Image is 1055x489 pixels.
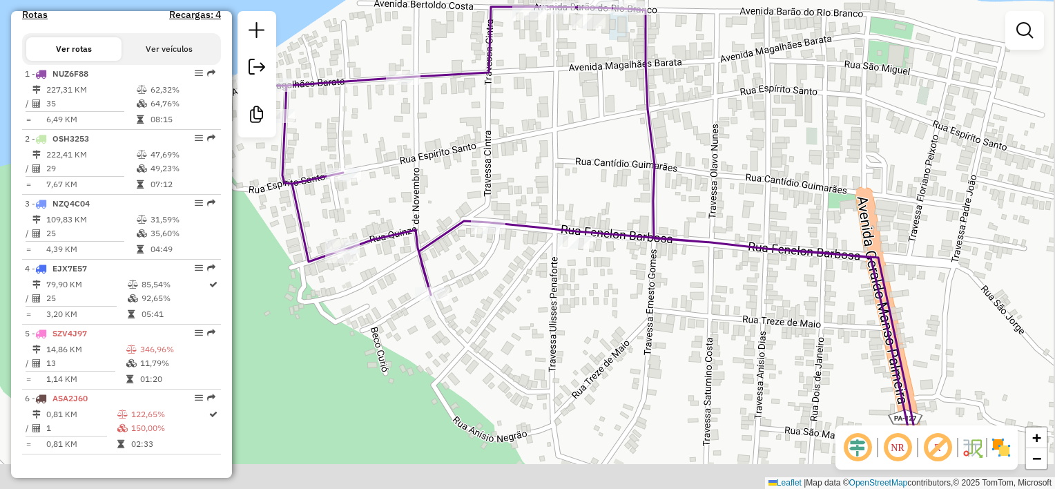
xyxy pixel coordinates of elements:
[768,478,802,488] a: Leaflet
[32,215,41,224] i: Distância Total
[804,478,806,488] span: |
[243,101,271,132] a: Criar modelo
[46,437,117,451] td: 0,81 KM
[32,294,41,303] i: Total de Atividades
[207,199,215,207] em: Rota exportada
[46,407,117,421] td: 0,81 KM
[207,329,215,337] em: Rota exportada
[46,83,136,97] td: 227,31 KM
[52,393,88,403] span: ASA2J60
[150,178,215,191] td: 07:12
[137,86,147,94] i: % de utilização do peso
[150,83,215,97] td: 62,32%
[195,69,203,77] em: Opções
[32,345,41,354] i: Distância Total
[841,431,874,464] span: Ocultar deslocamento
[243,53,271,84] a: Exportar sessão
[207,264,215,272] em: Rota exportada
[921,431,954,464] span: Exibir rótulo
[990,437,1012,459] img: Exibir/Ocultar setores
[46,372,126,386] td: 1,14 KM
[207,134,215,142] em: Rota exportada
[849,478,908,488] a: OpenStreetMap
[25,291,32,305] td: /
[46,278,127,291] td: 79,90 KM
[1032,450,1041,467] span: −
[46,307,127,321] td: 3,20 KM
[25,356,32,370] td: /
[46,162,136,175] td: 29
[46,242,136,256] td: 4,39 KM
[128,310,135,318] i: Tempo total em rota
[195,394,203,402] em: Opções
[1026,428,1047,448] a: Zoom in
[25,68,88,79] span: 1 -
[46,356,126,370] td: 13
[32,151,41,159] i: Distância Total
[961,437,983,459] img: Fluxo de ruas
[32,86,41,94] i: Distância Total
[207,69,215,77] em: Rota exportada
[32,424,41,432] i: Total de Atividades
[765,477,1055,489] div: Map data © contributors,© 2025 TomTom, Microsoft
[25,113,32,126] td: =
[137,229,147,238] i: % de utilização da cubagem
[137,180,144,189] i: Tempo total em rota
[52,133,89,144] span: OSH3253
[46,227,136,240] td: 25
[52,328,87,338] span: SZV4J97
[122,37,217,61] button: Ver veículos
[141,278,208,291] td: 85,54%
[25,227,32,240] td: /
[52,263,87,274] span: EJX7E57
[46,148,136,162] td: 222,41 KM
[25,437,32,451] td: =
[25,393,88,403] span: 6 -
[32,99,41,108] i: Total de Atividades
[32,229,41,238] i: Total de Atividades
[209,280,217,289] i: Rota otimizada
[25,162,32,175] td: /
[130,421,208,435] td: 150,00%
[26,37,122,61] button: Ver rotas
[150,113,215,126] td: 08:15
[32,359,41,367] i: Total de Atividades
[46,291,127,305] td: 25
[195,264,203,272] em: Opções
[1026,448,1047,469] a: Zoom out
[126,375,133,383] i: Tempo total em rota
[1011,17,1038,44] a: Exibir filtros
[150,162,215,175] td: 49,23%
[209,410,217,419] i: Rota otimizada
[22,9,48,21] a: Rotas
[141,291,208,305] td: 92,65%
[117,410,128,419] i: % de utilização do peso
[128,294,138,303] i: % de utilização da cubagem
[25,242,32,256] td: =
[137,151,147,159] i: % de utilização do peso
[139,356,215,370] td: 11,79%
[46,343,126,356] td: 14,86 KM
[137,245,144,253] i: Tempo total em rota
[137,99,147,108] i: % de utilização da cubagem
[195,329,203,337] em: Opções
[139,343,215,356] td: 346,96%
[195,134,203,142] em: Opções
[1032,429,1041,446] span: +
[150,227,215,240] td: 35,60%
[46,178,136,191] td: 7,67 KM
[881,431,914,464] span: Ocultar NR
[126,345,137,354] i: % de utilização do peso
[117,440,124,448] i: Tempo total em rota
[25,198,90,209] span: 3 -
[25,97,32,111] td: /
[46,421,117,435] td: 1
[139,372,215,386] td: 01:20
[195,199,203,207] em: Opções
[32,280,41,289] i: Distância Total
[137,215,147,224] i: % de utilização do peso
[52,68,88,79] span: NUZ6F88
[130,437,208,451] td: 02:33
[128,280,138,289] i: % de utilização do peso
